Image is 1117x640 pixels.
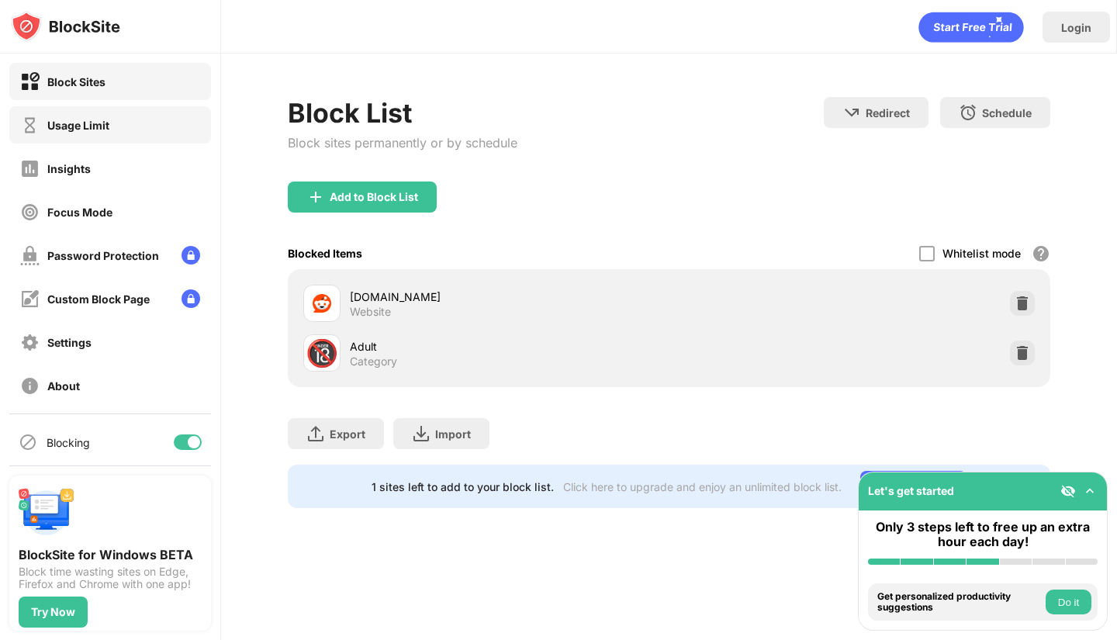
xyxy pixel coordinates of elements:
div: 1 sites left to add to your block list. [372,480,554,493]
button: Do it [1046,590,1091,614]
div: Schedule [982,106,1032,119]
img: logo-blocksite.svg [11,11,120,42]
div: BlockSite for Windows BETA [19,547,202,562]
div: Only 3 steps left to free up an extra hour each day! [868,520,1098,549]
img: settings-off.svg [20,333,40,352]
img: customize-block-page-off.svg [20,289,40,309]
img: insights-off.svg [20,159,40,178]
div: Adult [350,338,669,355]
div: Focus Mode [47,206,112,219]
img: about-off.svg [20,376,40,396]
div: Import [435,427,471,441]
div: Settings [47,336,92,349]
div: Block List [288,97,517,129]
div: Blocked Items [288,247,362,260]
div: Block Sites [47,75,105,88]
div: 🔞 [306,337,338,369]
div: Let's get started [868,484,954,497]
div: Website [350,305,391,319]
div: Whitelist mode [942,247,1021,260]
div: Export [330,427,365,441]
div: Get personalized productivity suggestions [877,591,1042,614]
div: About [47,379,80,393]
div: [DOMAIN_NAME] [350,289,669,305]
img: push-desktop.svg [19,485,74,541]
div: Block sites permanently or by schedule [288,135,517,150]
img: favicons [313,294,331,313]
img: password-protection-off.svg [20,246,40,265]
div: Add to Block List [330,191,418,203]
img: focus-off.svg [20,202,40,222]
div: Blocking [47,436,90,449]
img: eye-not-visible.svg [1060,483,1076,499]
div: Password Protection [47,249,159,262]
div: Try Now [31,606,75,618]
img: lock-menu.svg [182,289,200,308]
div: Insights [47,162,91,175]
div: animation [918,12,1024,43]
div: Redirect [866,106,910,119]
div: Custom Block Page [47,292,150,306]
div: Usage Limit [47,119,109,132]
img: block-on.svg [20,72,40,92]
img: lock-menu.svg [182,246,200,265]
img: time-usage-off.svg [20,116,40,135]
img: omni-setup-toggle.svg [1082,483,1098,499]
div: Click here to upgrade and enjoy an unlimited block list. [563,480,842,493]
div: Login [1061,21,1091,34]
div: Block time wasting sites on Edge, Firefox and Chrome with one app! [19,566,202,590]
div: Category [350,355,397,368]
img: blocking-icon.svg [19,433,37,451]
